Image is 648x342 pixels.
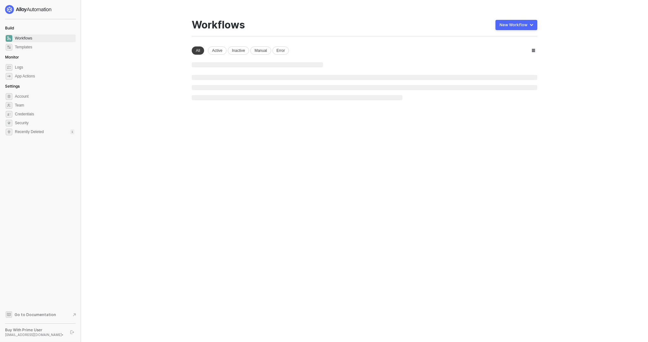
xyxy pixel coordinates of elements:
[5,311,76,318] a: Knowledge Base
[6,311,12,318] span: documentation
[250,46,271,55] div: Manual
[15,93,74,100] span: Account
[495,20,537,30] button: New Workflow
[5,55,19,59] span: Monitor
[6,35,12,42] span: dashboard
[500,22,527,27] div: New Workflow
[6,120,12,126] span: security
[15,129,44,135] span: Recently Deleted
[15,74,35,79] div: App Actions
[5,5,52,14] img: logo
[208,46,227,55] div: Active
[5,5,76,14] a: logo
[71,312,78,318] span: document-arrow
[15,43,74,51] span: Templates
[15,119,74,127] span: Security
[6,64,12,71] span: icon-logs
[5,333,65,337] div: [EMAIL_ADDRESS][DOMAIN_NAME] •
[70,330,74,334] span: logout
[15,101,74,109] span: Team
[272,46,289,55] div: Error
[6,129,12,135] span: settings
[15,110,74,118] span: Credentials
[6,111,12,118] span: credentials
[192,19,245,31] div: Workflows
[15,312,56,317] span: Go to Documentation
[6,73,12,80] span: icon-app-actions
[6,93,12,100] span: settings
[6,102,12,109] span: team
[15,64,74,71] span: Logs
[5,327,65,333] div: Buy With Prime User
[192,46,204,55] div: All
[70,129,74,134] div: 1
[5,26,14,30] span: Build
[5,84,20,89] span: Settings
[15,34,74,42] span: Workflows
[6,44,12,51] span: marketplace
[228,46,249,55] div: Inactive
